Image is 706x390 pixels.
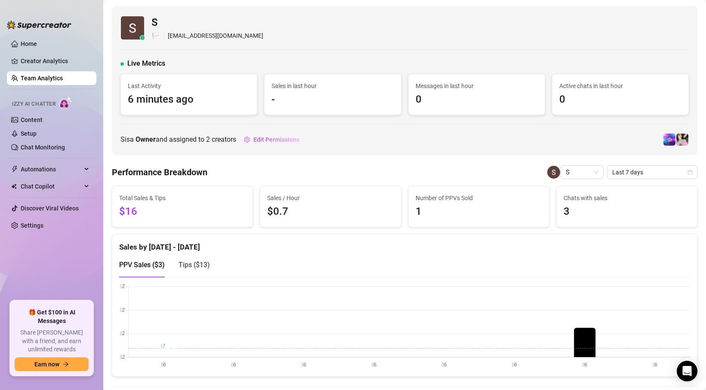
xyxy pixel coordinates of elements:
[21,40,37,47] a: Home
[11,183,17,189] img: Chat Copilot
[128,81,250,91] span: Last Activity
[7,21,71,29] img: logo-BBDzfeDw.svg
[271,81,394,91] span: Sales in last hour
[21,144,65,151] a: Chat Monitoring
[136,135,156,143] b: Owner
[21,162,82,176] span: Automations
[127,58,165,69] span: Live Metrics
[151,31,160,41] span: 🏳️
[151,15,263,31] span: S
[688,170,693,175] span: calendar
[267,204,394,220] span: $0.7
[21,116,43,123] a: Content
[416,193,542,203] span: Number of PPVs Sold
[676,134,688,146] img: Emily
[119,204,246,220] span: $16
[206,135,210,143] span: 2
[11,166,18,173] span: thunderbolt
[663,134,675,146] img: Emily
[179,261,210,269] span: Tips ( $13 )
[547,166,560,179] img: S
[112,166,207,178] h4: Performance Breakdown
[253,136,299,143] span: Edit Permissions
[677,361,697,381] div: Open Intercom Messenger
[416,91,538,108] span: 0
[564,193,690,203] span: Chats with sales
[271,91,394,108] span: -
[21,75,63,82] a: Team Analytics
[267,193,394,203] span: Sales / Hour
[119,193,246,203] span: Total Sales & Tips
[119,235,690,253] div: Sales by [DATE] - [DATE]
[21,205,79,212] a: Discover Viral Videos
[59,97,72,109] img: AI Chatter
[564,204,690,220] span: 3
[21,130,37,137] a: Setup
[612,166,692,179] span: Last 7 days
[34,361,59,368] span: Earn now
[559,91,681,108] span: 0
[119,261,165,269] span: PPV Sales ( $3 )
[559,81,681,91] span: Active chats in last hour
[416,81,538,91] span: Messages in last hour
[21,180,82,193] span: Chat Copilot
[12,100,55,108] span: Izzy AI Chatter
[120,134,236,145] span: S is a and assigned to creators
[15,308,89,325] span: 🎁 Get $100 in AI Messages
[15,329,89,354] span: Share [PERSON_NAME] with a friend, and earn unlimited rewards
[21,222,43,229] a: Settings
[63,361,69,367] span: arrow-right
[21,54,89,68] a: Creator Analytics
[566,166,598,179] span: S
[244,137,250,143] span: setting
[151,31,263,41] div: [EMAIL_ADDRESS][DOMAIN_NAME]
[121,16,144,40] img: S
[128,91,250,108] span: 6 minutes ago
[416,204,542,220] span: 1
[244,133,300,146] button: Edit Permissions
[15,357,89,371] button: Earn nowarrow-right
